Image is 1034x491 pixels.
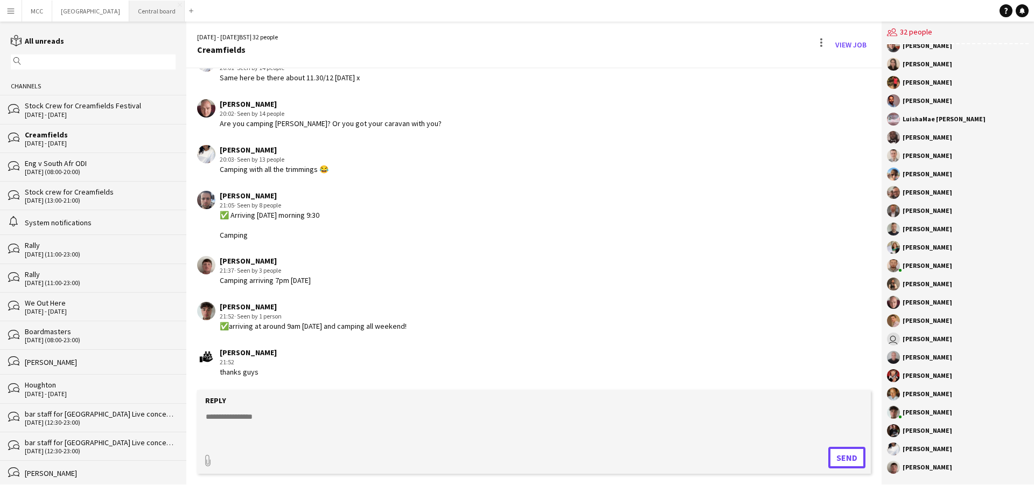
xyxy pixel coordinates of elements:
[903,336,952,342] div: [PERSON_NAME]
[220,164,329,174] div: Camping with all the trimmings 😂
[831,36,871,53] a: View Job
[25,298,176,308] div: We Out Here
[903,79,952,86] div: [PERSON_NAME]
[234,201,281,209] span: · Seen by 8 people
[903,171,952,177] div: [PERSON_NAME]
[903,409,952,416] div: [PERSON_NAME]
[220,109,442,119] div: 20:02
[220,191,319,200] div: [PERSON_NAME]
[903,354,952,361] div: [PERSON_NAME]
[903,391,952,397] div: [PERSON_NAME]
[903,427,952,434] div: [PERSON_NAME]
[197,32,278,42] div: [DATE] - [DATE] | 32 people
[903,208,952,214] div: [PERSON_NAME]
[25,419,176,426] div: [DATE] (12:30-23:00)
[903,98,952,104] div: [PERSON_NAME]
[25,380,176,390] div: Houghton
[25,168,176,176] div: [DATE] (08:00-20:00)
[220,357,277,367] div: 21:52
[903,262,952,269] div: [PERSON_NAME]
[25,308,176,315] div: [DATE] - [DATE]
[903,244,952,251] div: [PERSON_NAME]
[220,210,319,240] div: ✅ Arriving [DATE] morning 9:30 Camping
[25,279,176,287] div: [DATE] (11:00-23:00)
[25,269,176,279] div: Rally
[25,218,176,227] div: System notifications
[220,73,360,82] div: Same here be there about 11.30/12 [DATE] x
[25,390,176,398] div: [DATE] - [DATE]
[903,43,952,49] div: [PERSON_NAME]
[220,321,407,331] div: ✅arriving at around 9am [DATE] and camping all weekend!
[25,197,176,204] div: [DATE] (13:00-21:00)
[25,409,176,419] div: bar staff for [GEOGRAPHIC_DATA] Live concerts
[25,357,176,367] div: [PERSON_NAME]
[220,155,329,164] div: 20:03
[25,438,176,447] div: bar staff for [GEOGRAPHIC_DATA] Live concerts
[220,145,329,155] div: [PERSON_NAME]
[234,155,284,163] span: · Seen by 13 people
[25,140,176,147] div: [DATE] - [DATE]
[22,1,52,22] button: MCC
[25,251,176,258] div: [DATE] (11:00-23:00)
[234,312,282,320] span: · Seen by 1 person
[903,61,952,67] div: [PERSON_NAME]
[903,281,952,287] div: [PERSON_NAME]
[129,1,185,22] button: Central board
[887,22,1029,44] div: 32 people
[25,240,176,250] div: Rally
[220,256,311,266] div: [PERSON_NAME]
[25,158,176,168] div: Eng v South Afr ODI
[220,348,277,357] div: [PERSON_NAME]
[25,336,176,344] div: [DATE] (08:00-23:00)
[903,134,952,141] div: [PERSON_NAME]
[220,266,311,275] div: 21:37
[903,317,952,324] div: [PERSON_NAME]
[25,327,176,336] div: Boardmasters
[25,111,176,119] div: [DATE] - [DATE]
[52,1,129,22] button: [GEOGRAPHIC_DATA]
[220,99,442,109] div: [PERSON_NAME]
[11,36,64,46] a: All unreads
[220,275,311,285] div: Camping arriving 7pm [DATE]
[234,109,284,117] span: · Seen by 14 people
[25,468,176,478] div: [PERSON_NAME]
[220,200,319,210] div: 21:05
[220,302,407,312] div: [PERSON_NAME]
[25,101,176,110] div: Stock Crew for Creamfields Festival
[903,226,952,232] div: [PERSON_NAME]
[234,266,281,274] span: · Seen by 3 people
[220,119,442,128] div: Are you camping [PERSON_NAME]? Or you got your caravan with you?
[220,367,277,377] div: thanks guys
[197,45,278,54] div: Creamfields
[903,189,952,196] div: [PERSON_NAME]
[828,447,865,468] button: Send
[234,64,284,72] span: · Seen by 14 people
[903,299,952,306] div: [PERSON_NAME]
[903,446,952,452] div: [PERSON_NAME]
[220,312,407,321] div: 21:52
[239,33,250,41] span: BST
[25,187,176,197] div: Stock crew for Creamfields
[903,153,952,159] div: [PERSON_NAME]
[205,396,226,405] label: Reply
[25,130,176,140] div: Creamfields
[903,116,986,122] div: LuishaMae [PERSON_NAME]
[903,372,952,379] div: [PERSON_NAME]
[25,447,176,455] div: [DATE] (12:30-23:00)
[903,464,952,471] div: [PERSON_NAME]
